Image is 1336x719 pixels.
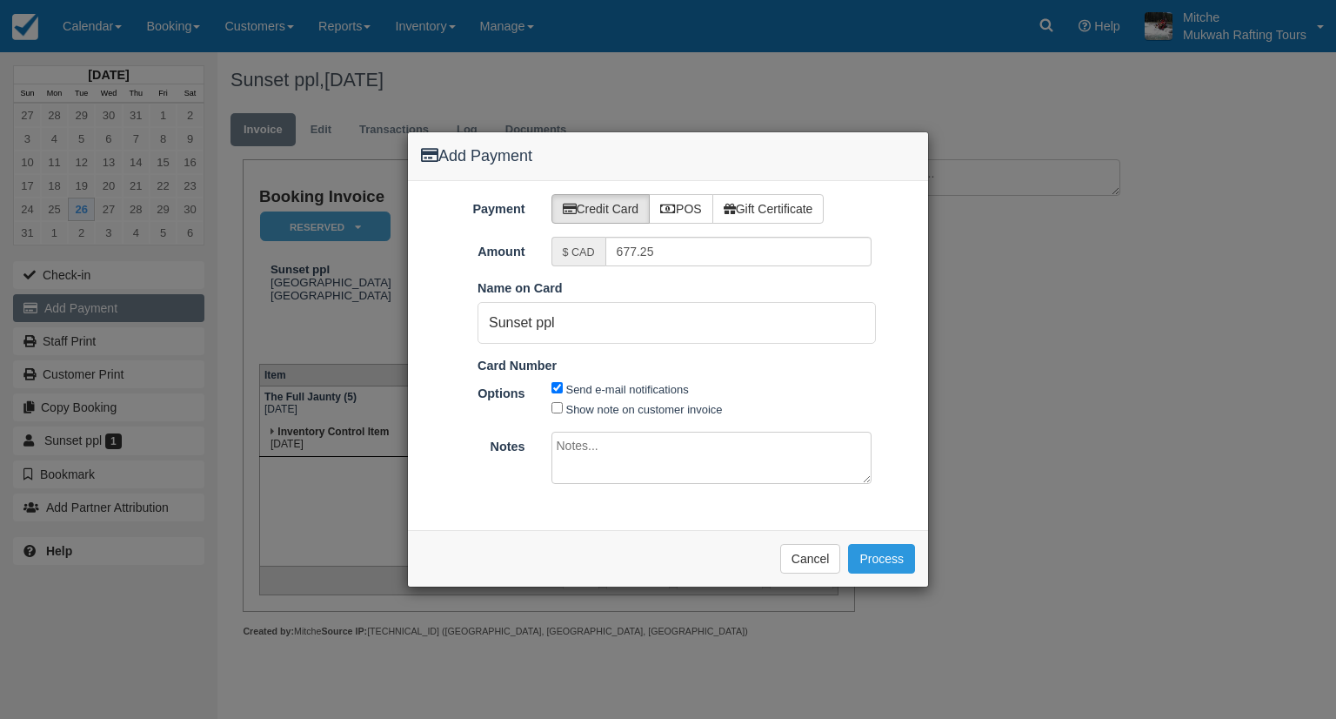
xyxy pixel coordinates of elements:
[408,237,538,261] label: Amount
[408,432,538,456] label: Notes
[712,194,825,224] label: Gift Certificate
[478,357,557,375] label: Card Number
[649,194,713,224] label: POS
[780,544,841,574] button: Cancel
[566,383,689,396] label: Send e-mail notifications
[563,246,595,259] small: $ CAD
[605,237,872,266] input: Valid amount required.
[551,194,651,224] label: Credit Card
[408,194,538,218] label: Payment
[408,379,538,403] label: Options
[478,279,563,298] label: Name on Card
[421,145,915,168] h4: Add Payment
[848,544,915,574] button: Process
[566,403,723,416] label: Show note on customer invoice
